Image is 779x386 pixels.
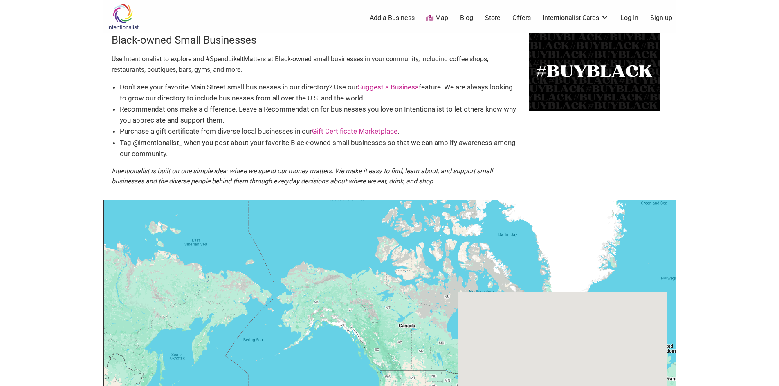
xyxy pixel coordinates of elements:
[543,13,609,22] a: Intentionalist Cards
[650,13,672,22] a: Sign up
[620,13,638,22] a: Log In
[358,83,419,91] a: Suggest a Business
[120,126,521,137] li: Purchase a gift certificate from diverse local businesses in our .
[512,13,531,22] a: Offers
[485,13,501,22] a: Store
[112,167,493,185] em: Intentionalist is built on one simple idea: where we spend our money matters. We make it easy to ...
[112,54,521,75] p: Use Intentionalist to explore and #SpendLikeItMatters at Black-owned small businesses in your com...
[120,137,521,159] li: Tag @intentionalist_ when you post about your favorite Black-owned small businesses so that we ca...
[370,13,415,22] a: Add a Business
[120,82,521,104] li: Don’t see your favorite Main Street small businesses in our directory? Use our feature. We are al...
[426,13,448,23] a: Map
[112,33,521,47] h3: Black-owned Small Businesses
[120,104,521,126] li: Recommendations make a difference. Leave a Recommendation for businesses you love on Intentionali...
[103,3,142,30] img: Intentionalist
[529,33,660,111] img: BuyBlack-500x300-1.png
[312,127,397,135] a: Gift Certificate Marketplace
[460,13,473,22] a: Blog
